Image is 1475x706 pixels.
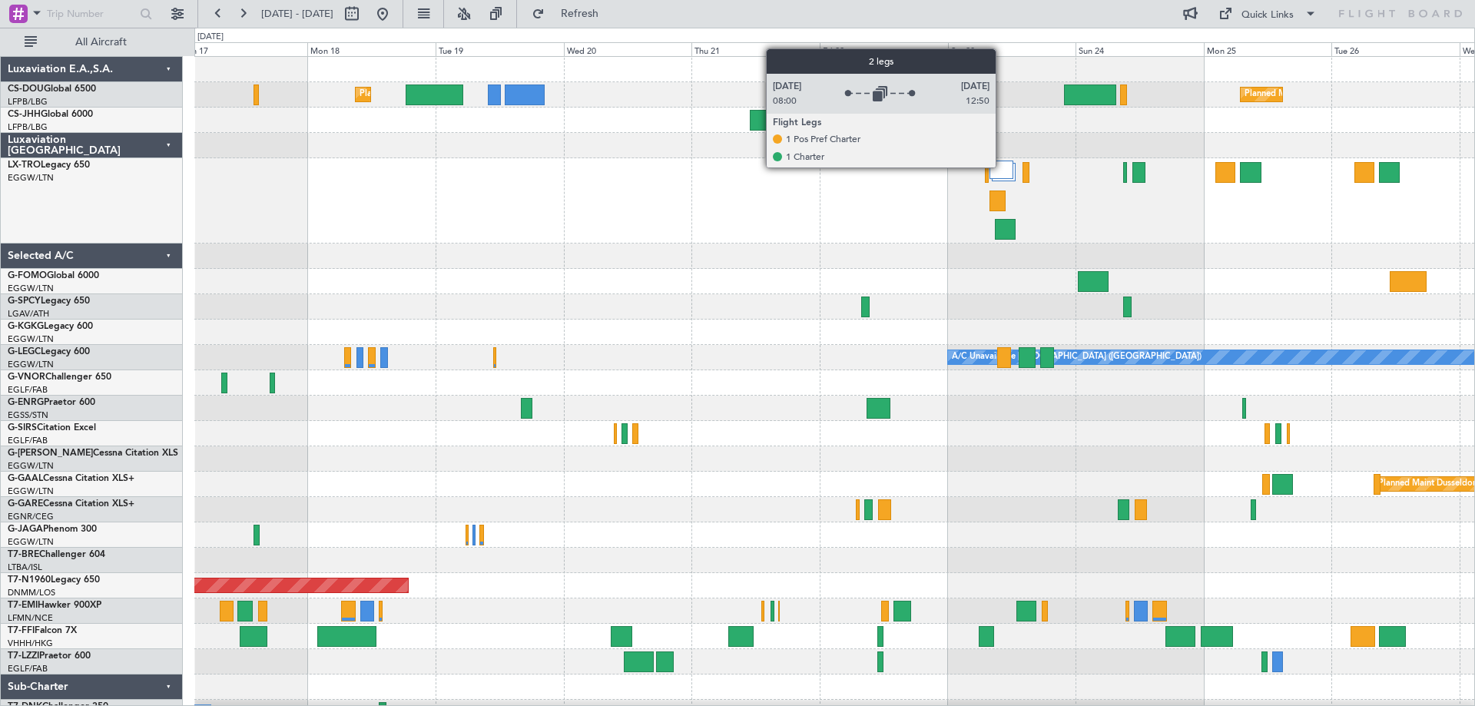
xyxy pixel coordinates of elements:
a: G-SIRSCitation Excel [8,423,96,433]
a: CS-JHHGlobal 6000 [8,110,93,119]
a: VHHH/HKG [8,638,53,649]
a: G-LEGCLegacy 600 [8,347,90,356]
span: CS-JHH [8,110,41,119]
button: Quick Links [1211,2,1324,26]
span: T7-FFI [8,626,35,635]
a: EGGW/LTN [8,172,54,184]
a: EGLF/FAB [8,384,48,396]
a: EGGW/LTN [8,536,54,548]
a: G-VNORChallenger 650 [8,373,111,382]
a: T7-BREChallenger 604 [8,550,105,559]
a: G-[PERSON_NAME]Cessna Citation XLS [8,449,178,458]
a: EGNR/CEG [8,511,54,522]
a: G-JAGAPhenom 300 [8,525,97,534]
a: EGGW/LTN [8,333,54,345]
span: G-JAGA [8,525,43,534]
a: G-KGKGLegacy 600 [8,322,93,331]
a: T7-N1960Legacy 650 [8,575,100,585]
div: A/C Unavailable [GEOGRAPHIC_DATA] ([GEOGRAPHIC_DATA]) [952,346,1202,369]
input: Trip Number [47,2,135,25]
div: Wed 20 [564,42,692,56]
div: Planned Maint [GEOGRAPHIC_DATA] ([GEOGRAPHIC_DATA]) [860,108,1102,131]
span: G-SPCY [8,297,41,306]
button: All Aircraft [17,30,167,55]
a: LGAV/ATH [8,308,49,320]
a: DNMM/LOS [8,587,55,598]
span: G-GAAL [8,474,43,483]
span: All Aircraft [40,37,162,48]
a: EGGW/LTN [8,486,54,497]
a: CS-DOUGlobal 6500 [8,85,96,94]
span: G-KGKG [8,322,44,331]
a: G-GAALCessna Citation XLS+ [8,474,134,483]
a: LX-TROLegacy 650 [8,161,90,170]
a: EGLF/FAB [8,435,48,446]
span: Refresh [548,8,612,19]
span: G-VNOR [8,373,45,382]
span: G-LEGC [8,347,41,356]
a: G-ENRGPraetor 600 [8,398,95,407]
span: [DATE] - [DATE] [261,7,333,21]
div: Mon 18 [307,42,436,56]
a: EGGW/LTN [8,283,54,294]
a: LFPB/LBG [8,96,48,108]
a: EGGW/LTN [8,359,54,370]
span: CS-DOU [8,85,44,94]
div: Sun 17 [180,42,308,56]
span: G-FOMO [8,271,47,280]
span: G-SIRS [8,423,37,433]
div: Thu 21 [691,42,820,56]
a: G-FOMOGlobal 6000 [8,271,99,280]
a: LFPB/LBG [8,121,48,133]
div: [DATE] [197,31,224,44]
div: Sat 23 [948,42,1076,56]
span: LX-TRO [8,161,41,170]
a: EGLF/FAB [8,663,48,675]
a: EGSS/STN [8,409,48,421]
div: Fri 22 [820,42,948,56]
span: T7-LZZI [8,651,39,661]
a: G-GARECessna Citation XLS+ [8,499,134,509]
div: Mon 25 [1204,42,1332,56]
a: EGGW/LTN [8,460,54,472]
div: Tue 19 [436,42,564,56]
div: Sun 24 [1076,42,1204,56]
div: Tue 26 [1331,42,1460,56]
span: T7-EMI [8,601,38,610]
span: T7-BRE [8,550,39,559]
a: G-SPCYLegacy 650 [8,297,90,306]
a: T7-LZZIPraetor 600 [8,651,91,661]
button: Refresh [525,2,617,26]
span: G-GARE [8,499,43,509]
a: T7-FFIFalcon 7X [8,626,77,635]
span: G-[PERSON_NAME] [8,449,93,458]
span: G-ENRG [8,398,44,407]
div: Quick Links [1241,8,1294,23]
span: T7-N1960 [8,575,51,585]
a: LFMN/NCE [8,612,53,624]
a: LTBA/ISL [8,562,42,573]
a: T7-EMIHawker 900XP [8,601,101,610]
div: Planned Maint [GEOGRAPHIC_DATA] ([GEOGRAPHIC_DATA]) [360,83,602,106]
